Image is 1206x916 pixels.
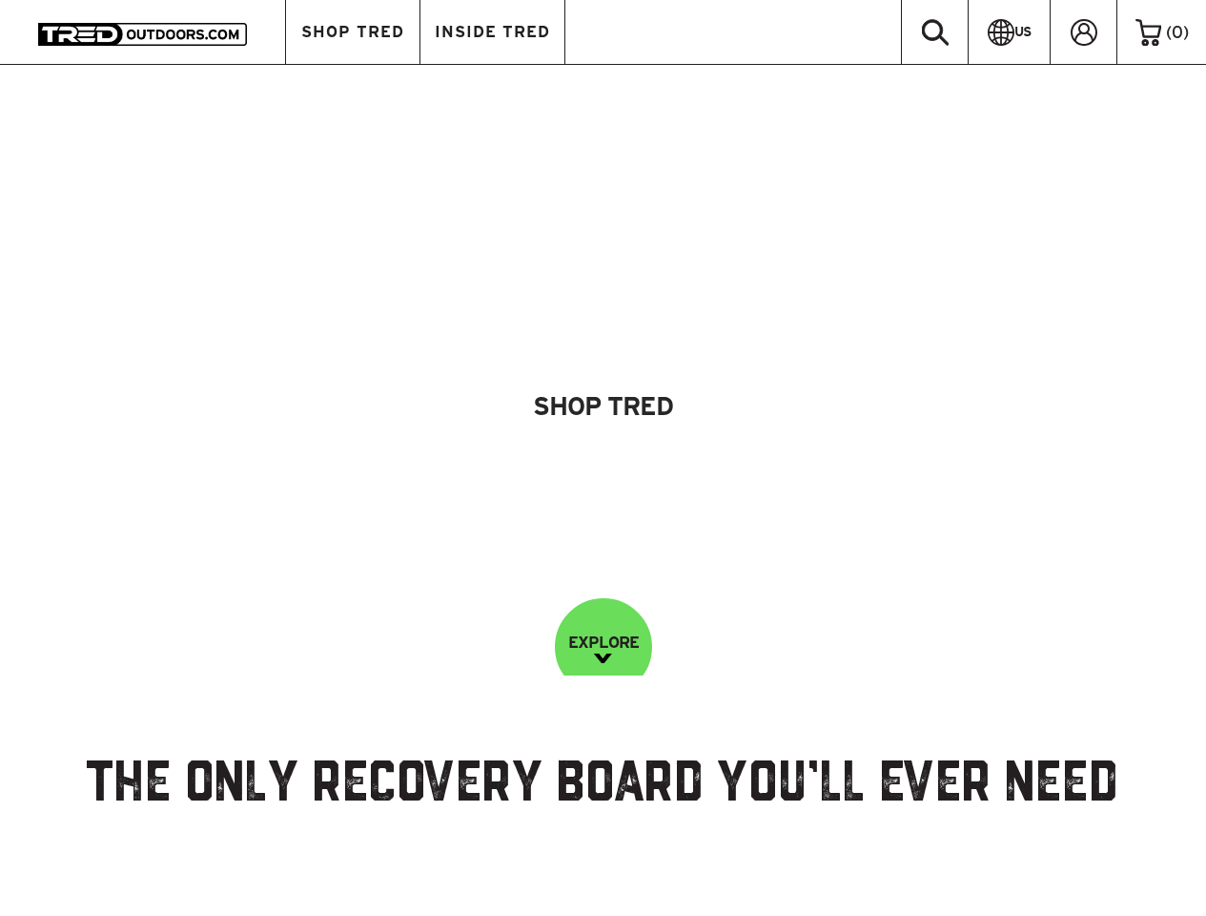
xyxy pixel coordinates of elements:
[38,23,247,46] img: TRED Outdoors America
[467,370,740,442] a: Shop Tred
[301,24,404,40] span: SHOP TRED
[1172,23,1183,41] span: 0
[41,752,1166,821] h2: The Only Recovery Board You’ll Ever Need
[79,234,1128,294] img: banner-title
[1135,19,1161,46] img: cart-icon
[1166,24,1189,41] span: ( )
[594,654,612,663] img: down-image
[555,598,652,696] a: EXPLORE
[435,24,550,40] span: INSIDE TRED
